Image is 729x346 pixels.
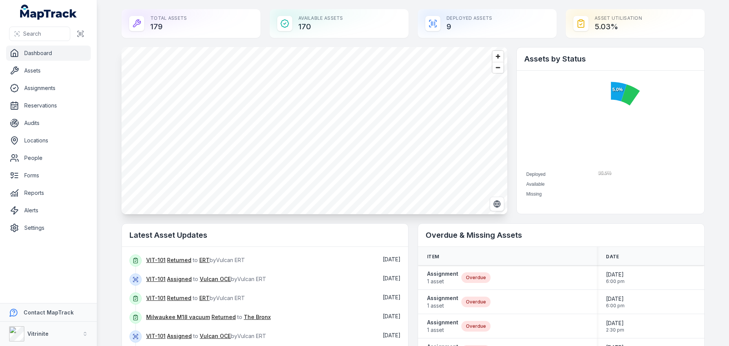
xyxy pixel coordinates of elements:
div: Overdue [461,297,491,307]
time: 11/08/2025, 12:46:32 pm [383,332,401,338]
span: Deployed [526,172,546,177]
span: to by Vulcan ERT [146,333,266,339]
time: 12/08/2025, 9:39:26 am [383,256,401,262]
span: [DATE] [606,295,625,303]
strong: Contact MapTrack [24,309,74,316]
span: [DATE] [383,275,401,281]
time: 05/08/2025, 2:30:00 pm [606,319,624,333]
span: [DATE] [383,294,401,300]
a: Returned [167,256,191,264]
a: Assignment1 asset [427,319,458,334]
a: VIT-101 [146,294,166,302]
span: [DATE] [383,332,401,338]
span: to by Vulcan ERT [146,257,245,263]
span: 2:30 pm [606,327,624,333]
span: 1 asset [427,326,458,334]
span: [DATE] [383,313,401,319]
canvas: Map [121,47,507,214]
a: Vulcan OCE [200,275,231,283]
h2: Assets by Status [524,54,697,64]
a: People [6,150,91,166]
a: VIT-101 [146,275,166,283]
h2: Overdue & Missing Assets [426,230,697,240]
span: [DATE] [606,319,624,327]
a: Alerts [6,203,91,218]
a: Audits [6,115,91,131]
span: 1 asset [427,302,458,310]
a: Reports [6,185,91,201]
a: Locations [6,133,91,148]
h2: Latest Asset Updates [129,230,401,240]
span: to [146,314,271,320]
a: Assigned [167,275,192,283]
div: Overdue [461,272,491,283]
button: Switch to Satellite View [490,197,504,211]
strong: Vitrinite [27,330,49,337]
strong: Assignment [427,294,458,302]
a: Assets [6,63,91,78]
a: Assignments [6,81,91,96]
a: ERT [199,294,210,302]
button: Zoom out [492,62,503,73]
span: Missing [526,191,542,197]
button: Zoom in [492,51,503,62]
time: 12/08/2025, 9:39:03 am [383,275,401,281]
a: Forms [6,168,91,183]
a: MapTrack [20,5,77,20]
a: Milwaukee M18 vacuum [146,313,210,321]
a: Dashboard [6,46,91,61]
a: Returned [211,313,236,321]
span: to by Vulcan ERT [146,295,245,301]
span: [DATE] [606,271,625,278]
span: 6:00 pm [606,303,625,309]
a: Assigned [167,332,192,340]
a: The Bronx [244,313,271,321]
time: 09/07/2025, 6:00:00 pm [606,271,625,284]
a: Assignment1 asset [427,294,458,310]
span: [DATE] [383,256,401,262]
strong: Assignment [427,319,458,326]
span: 1 asset [427,278,458,285]
span: 6:00 pm [606,278,625,284]
span: Search [23,30,41,38]
a: Assignment1 asset [427,270,458,285]
a: Settings [6,220,91,235]
a: Reservations [6,98,91,113]
span: Date [606,254,619,260]
strong: Assignment [427,270,458,278]
a: ERT [199,256,210,264]
a: Returned [167,294,191,302]
time: 11/08/2025, 3:44:18 pm [383,294,401,300]
time: 09/07/2025, 6:00:00 pm [606,295,625,309]
a: VIT-101 [146,256,166,264]
a: Vulcan OCE [200,332,231,340]
time: 11/08/2025, 2:47:16 pm [383,313,401,319]
span: Item [427,254,439,260]
span: to by Vulcan ERT [146,276,266,282]
button: Search [9,27,70,41]
div: Overdue [461,321,491,332]
span: Available [526,182,544,187]
a: VIT-101 [146,332,166,340]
